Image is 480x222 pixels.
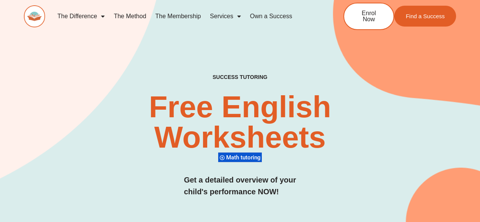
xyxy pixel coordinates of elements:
a: Enrol Now [343,3,394,30]
span: Enrol Now [356,10,382,22]
a: Find a Success [394,6,456,27]
h4: SUCCESS TUTORING​ [176,74,304,80]
div: Math tutoring [218,152,262,162]
nav: Menu [53,8,318,25]
a: Own a Success [246,8,297,25]
h3: Get a detailed overview of your child's performance NOW! [184,174,296,198]
h2: Free English Worksheets​ [98,92,382,153]
a: The Method [109,8,151,25]
a: Services [205,8,245,25]
iframe: Chat Widget [442,186,480,222]
span: Find a Success [406,13,445,19]
span: Math tutoring [226,154,263,161]
a: The Difference [53,8,109,25]
a: The Membership [151,8,205,25]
